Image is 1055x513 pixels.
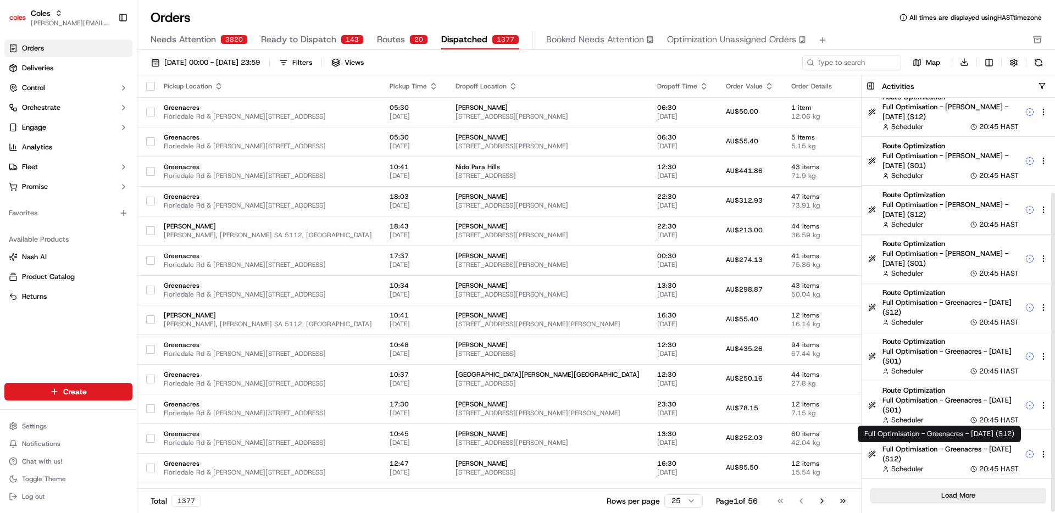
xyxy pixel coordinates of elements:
span: [DATE] [390,142,438,150]
span: [DATE] [657,379,708,388]
span: 16:30 [657,459,708,468]
span: [DATE] [657,349,708,358]
button: Settings [4,419,132,434]
span: [DATE] [390,260,438,269]
span: 18:43 [390,222,438,231]
span: Promise [22,182,48,192]
div: Start new chat [49,105,180,116]
span: 41 items [791,252,846,260]
span: [PERSON_NAME] [34,170,89,179]
input: Type to search [802,55,901,70]
span: Product Catalog [22,272,75,282]
span: [DATE] [657,290,708,299]
span: Greenacres [164,370,372,379]
a: 💻API Documentation [88,211,181,231]
span: Settings [22,422,47,431]
button: Fleet [4,158,132,176]
div: Dropoff Time [657,82,708,91]
span: • [91,170,95,179]
span: Floriedale Rd & [PERSON_NAME][STREET_ADDRESS] [164,349,372,358]
span: Greenacres [164,252,372,260]
button: Nash AI [4,248,132,266]
span: AU$312.93 [726,196,763,205]
span: [PERSON_NAME] [456,459,640,468]
img: 1756434665150-4e636765-6d04-44f2-b13a-1d7bbed723a0 [23,105,43,125]
div: Order Value [726,82,774,91]
span: 17:37 [390,252,438,260]
p: Rows per page [607,495,660,506]
span: [PERSON_NAME] [456,311,640,320]
div: Dropoff Location [456,82,640,91]
span: 17:30 [390,400,438,409]
span: 12 items [791,400,846,409]
a: Nash AI [9,252,128,262]
div: Pickup Time [390,82,438,91]
button: Load More [870,488,1046,503]
span: Optimization Unassigned Orders [667,33,796,46]
span: Toggle Theme [22,475,66,483]
a: Deliveries [4,59,132,77]
span: Floriedale Rd & [PERSON_NAME][STREET_ADDRESS] [164,379,372,388]
span: Floriedale Rd & [PERSON_NAME][STREET_ADDRESS] [164,260,372,269]
span: 67.44 kg [791,349,846,358]
span: 10:37 [390,370,438,379]
button: Orchestrate [4,99,132,116]
span: 20:45 HAST [979,317,1019,327]
span: AU$435.26 [726,344,763,353]
button: Refresh [1031,55,1046,70]
a: 📗Knowledge Base [7,211,88,231]
span: All times are displayed using HAST timezone [909,13,1042,22]
span: 12:47 [390,459,438,468]
span: [STREET_ADDRESS][PERSON_NAME] [456,112,640,121]
span: AU$55.40 [726,315,758,324]
a: Powered byPylon [77,242,133,251]
span: 22:30 [657,192,708,201]
span: Floriedale Rd & [PERSON_NAME][STREET_ADDRESS] [164,142,372,150]
span: [STREET_ADDRESS][PERSON_NAME] [456,201,640,210]
span: Orchestrate [22,103,60,113]
span: Greenacres [164,103,372,112]
span: 06:30 [657,103,708,112]
button: See all [170,141,200,154]
span: 16.14 kg [791,320,846,328]
span: [DATE] [390,231,438,239]
button: Coles [31,8,51,19]
div: 💻 [93,217,102,226]
button: Product Catalog [4,268,132,286]
span: Floriedale Rd & [PERSON_NAME][STREET_ADDRESS] [164,201,372,210]
span: [PERSON_NAME] [456,281,640,290]
button: Control [4,79,132,97]
span: Scheduler [891,366,924,376]
span: 20:45 HAST [979,415,1019,425]
span: Full Optimisation - Greenacres - [DATE] (S01) [882,347,1019,366]
div: 20 [409,35,428,44]
span: Scheduler [891,220,924,230]
span: 15.54 kg [791,468,846,477]
a: Returns [9,292,128,302]
span: [DATE] [390,468,438,477]
button: Scheduler [882,415,924,425]
div: Order Details [791,82,846,91]
span: Greenacres [164,133,372,142]
span: Floriedale Rd & [PERSON_NAME][STREET_ADDRESS] [164,290,372,299]
span: [STREET_ADDRESS][PERSON_NAME][PERSON_NAME] [456,320,640,328]
span: AU$55.40 [726,137,758,146]
span: Engage [22,122,46,132]
span: 44 items [791,222,846,231]
span: AU$85.50 [726,463,758,472]
span: [DATE] [657,201,708,210]
span: [PERSON_NAME] [164,222,372,231]
span: 44 items [791,370,846,379]
input: Got a question? Start typing here... [29,71,198,82]
span: [PERSON_NAME] [456,222,640,231]
span: Notifications [22,439,60,448]
span: 05:30 [390,133,438,142]
span: [DATE] [390,290,438,299]
div: We're available if you need us! [49,116,151,125]
span: Floriedale Rd & [PERSON_NAME][STREET_ADDRESS] [164,468,372,477]
span: Nash AI [22,252,47,262]
span: 23:30 [657,400,708,409]
div: Pickup Location [164,82,372,91]
span: [STREET_ADDRESS][PERSON_NAME] [456,142,640,150]
span: [PERSON_NAME] [456,341,640,349]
